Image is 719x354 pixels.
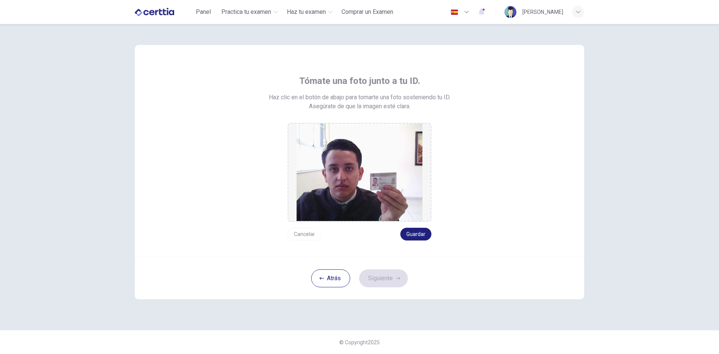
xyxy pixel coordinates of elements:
[299,75,420,87] span: Tómate una foto junto a tu ID.
[135,4,191,19] a: CERTTIA logo
[288,228,321,240] button: Cancelar
[221,7,271,16] span: Practica tu examen
[522,7,563,16] div: [PERSON_NAME]
[191,5,215,19] button: Panel
[339,5,396,19] button: Comprar un Examen
[504,6,516,18] img: Profile picture
[135,4,174,19] img: CERTTIA logo
[400,228,431,240] button: Guardar
[342,7,393,16] span: Comprar un Examen
[297,124,422,221] img: preview screemshot
[309,102,410,111] span: Asegúrate de que la imagen esté clara.
[339,339,380,345] span: © Copyright 2025
[311,269,350,287] button: Atrás
[269,93,450,102] span: Haz clic en el botón de abajo para tomarte una foto sosteniendo tu ID.
[287,7,326,16] span: Haz tu examen
[284,5,336,19] button: Haz tu examen
[218,5,281,19] button: Practica tu examen
[450,9,459,15] img: es
[196,7,211,16] span: Panel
